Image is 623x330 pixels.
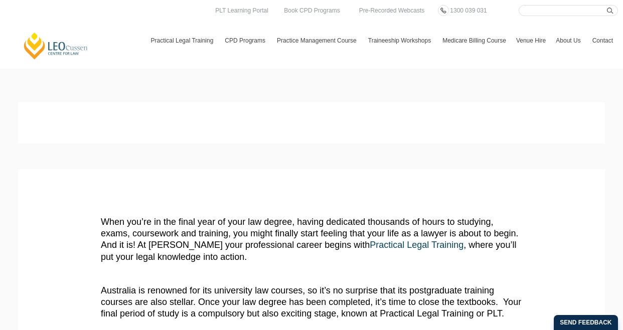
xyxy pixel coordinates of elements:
a: Pre-Recorded Webcasts [357,5,427,16]
a: CPD Programs [220,26,272,55]
span: 1300 039 031 [450,7,487,14]
a: Venue Hire [511,26,551,55]
iframe: LiveChat chat widget [556,263,598,305]
p: When you’re in the final year of your law degree, having dedicated thousands of hours to studying... [101,216,522,263]
a: Traineeship Workshops [363,26,437,55]
h1: Final year of your Law Degree? Here’s what happens next [26,116,597,138]
a: About Us [551,26,587,55]
a: Practical Legal Training [370,240,463,250]
p: Australia is renowned for its university law courses, so it’s no surprise that its postgraduate t... [101,285,522,320]
a: Contact [587,26,618,55]
a: Practice Management Course [272,26,363,55]
a: PLT Learning Portal [213,5,271,16]
a: Practical Legal Training [146,26,220,55]
a: [PERSON_NAME] Centre for Law [23,32,89,60]
a: Book CPD Programs [281,5,342,16]
a: 1300 039 031 [447,5,489,16]
a: Medicare Billing Course [437,26,511,55]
